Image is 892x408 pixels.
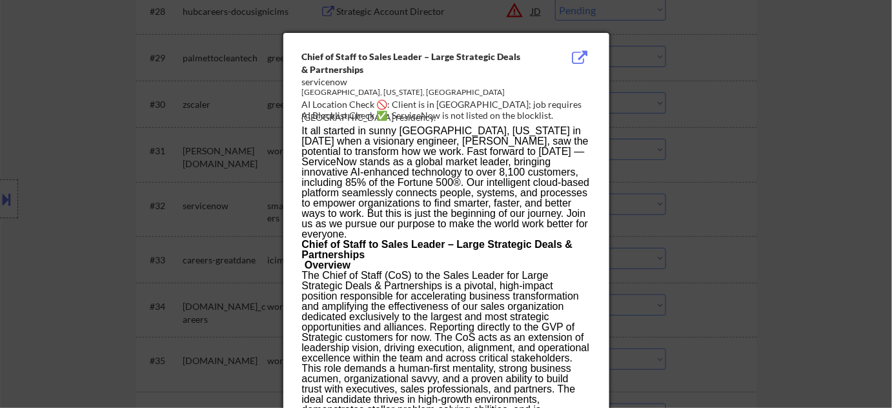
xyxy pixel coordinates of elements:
strong: Overview [305,260,350,270]
p: It all started in sunny [GEOGRAPHIC_DATA], [US_STATE] in [DATE] when a visionary engineer, [PERSO... [302,126,590,240]
p: The Chief of Staff (CoS) to the Sales Leader for Large Strategic Deals & Partnerships is a pivota... [302,270,590,363]
div: [GEOGRAPHIC_DATA], [US_STATE], [GEOGRAPHIC_DATA] [302,87,525,98]
strong: Chief of Staff to Sales Leader – Large Strategic Deals & Partnerships [302,239,573,260]
div: AI Blocklist Check ✅: ServiceNow is not listed on the blocklist. [302,109,596,122]
div: Chief of Staff to Sales Leader – Large Strategic Deals & Partnerships [302,50,525,76]
div: servicenow [302,76,525,88]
